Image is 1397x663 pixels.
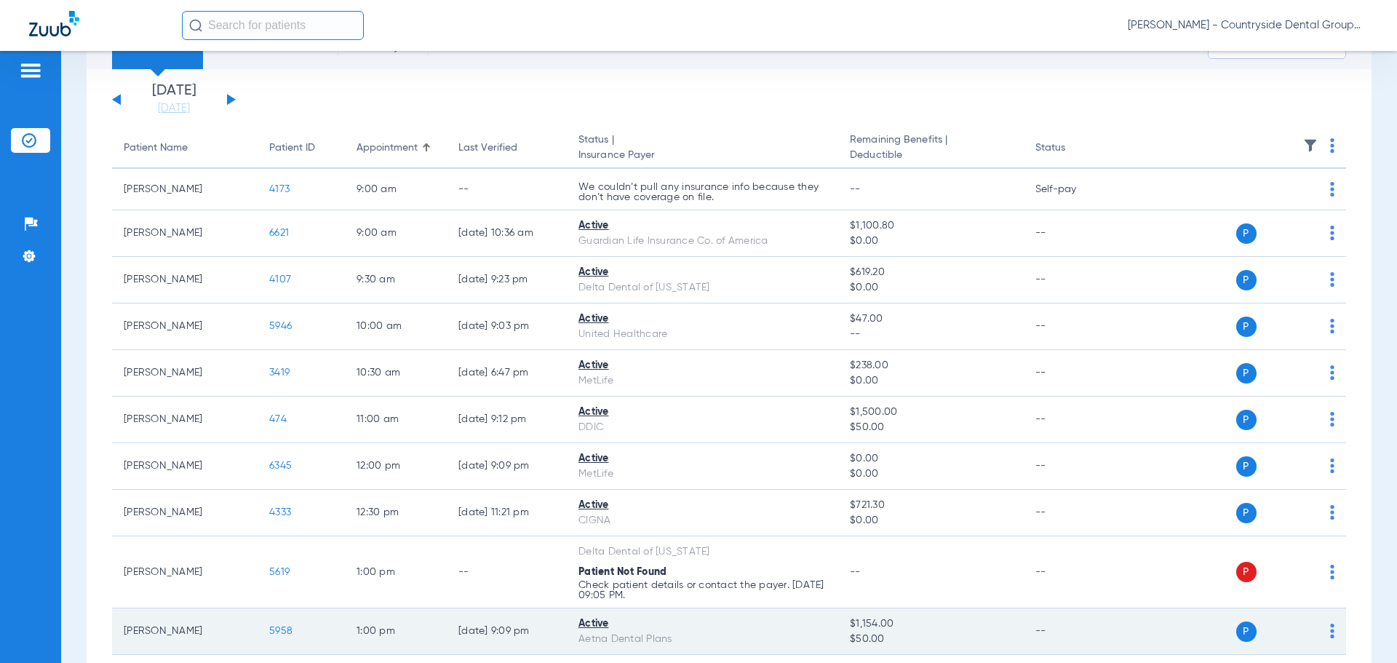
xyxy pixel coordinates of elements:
div: Last Verified [458,140,555,156]
span: $721.30 [850,498,1011,513]
div: Patient Name [124,140,246,156]
div: Appointment [357,140,418,156]
span: P [1236,562,1257,582]
div: Active [578,616,827,632]
div: Appointment [357,140,435,156]
span: Patient Not Found [578,567,666,577]
span: P [1236,410,1257,430]
div: Delta Dental of [US_STATE] [578,280,827,295]
img: filter.svg [1303,138,1318,153]
span: 4333 [269,507,291,517]
span: $0.00 [850,467,1011,482]
div: United Healthcare [578,327,827,342]
td: 9:00 AM [345,210,447,257]
td: -- [1024,210,1122,257]
img: group-dot-blue.svg [1330,505,1334,520]
img: group-dot-blue.svg [1330,272,1334,287]
img: group-dot-blue.svg [1330,365,1334,380]
td: -- [1024,303,1122,350]
span: -- [850,567,861,577]
td: 12:30 PM [345,490,447,536]
td: 10:30 AM [345,350,447,397]
th: Status | [567,128,838,169]
td: [DATE] 10:36 AM [447,210,567,257]
td: 10:00 AM [345,303,447,350]
td: [PERSON_NAME] [112,257,258,303]
img: group-dot-blue.svg [1330,565,1334,579]
img: group-dot-blue.svg [1330,624,1334,638]
td: [DATE] 9:03 PM [447,303,567,350]
th: Status [1024,128,1122,169]
td: 1:00 PM [345,608,447,655]
div: Active [578,405,827,420]
span: -- [850,184,861,194]
span: $0.00 [850,373,1011,389]
span: 4107 [269,274,291,285]
td: -- [1024,490,1122,536]
span: 474 [269,414,287,424]
img: hamburger-icon [19,62,42,79]
td: -- [1024,443,1122,490]
span: $50.00 [850,632,1011,647]
span: P [1236,622,1257,642]
span: 5946 [269,321,292,331]
div: Active [578,265,827,280]
td: -- [447,536,567,608]
img: group-dot-blue.svg [1330,319,1334,333]
div: Guardian Life Insurance Co. of America [578,234,827,249]
span: 5619 [269,567,290,577]
div: Active [578,358,827,373]
span: $47.00 [850,311,1011,327]
span: $50.00 [850,420,1011,435]
td: [PERSON_NAME] [112,303,258,350]
td: [PERSON_NAME] [112,397,258,443]
span: P [1236,503,1257,523]
td: [DATE] 9:09 PM [447,443,567,490]
div: Patient ID [269,140,315,156]
li: [DATE] [130,84,218,116]
span: P [1236,223,1257,244]
div: DDIC [578,420,827,435]
td: [PERSON_NAME] [112,536,258,608]
td: [DATE] 9:23 PM [447,257,567,303]
span: 3419 [269,368,290,378]
div: Active [578,218,827,234]
span: $1,100.80 [850,218,1011,234]
th: Remaining Benefits | [838,128,1023,169]
img: group-dot-blue.svg [1330,138,1334,153]
p: Check patient details or contact the payer. [DATE] 09:05 PM. [578,580,827,600]
img: group-dot-blue.svg [1330,412,1334,426]
td: [DATE] 6:47 PM [447,350,567,397]
span: $0.00 [850,513,1011,528]
td: [PERSON_NAME] [112,169,258,210]
img: Search Icon [189,19,202,32]
div: CIGNA [578,513,827,528]
div: Active [578,451,827,467]
span: $1,500.00 [850,405,1011,420]
span: $0.00 [850,234,1011,249]
div: Patient ID [269,140,333,156]
img: group-dot-blue.svg [1330,458,1334,473]
span: Deductible [850,148,1011,163]
div: Delta Dental of [US_STATE] [578,544,827,560]
span: Insurance Payer [578,148,827,163]
div: Active [578,311,827,327]
span: 6621 [269,228,289,238]
input: Search for patients [182,11,364,40]
span: 4173 [269,184,290,194]
img: Zuub Logo [29,11,79,36]
td: 1:00 PM [345,536,447,608]
span: $619.20 [850,265,1011,280]
td: -- [1024,608,1122,655]
div: MetLife [578,373,827,389]
img: group-dot-blue.svg [1330,182,1334,196]
td: -- [1024,350,1122,397]
td: 11:00 AM [345,397,447,443]
td: [PERSON_NAME] [112,210,258,257]
td: 12:00 PM [345,443,447,490]
span: -- [850,327,1011,342]
span: 5958 [269,626,292,636]
div: Last Verified [458,140,517,156]
td: -- [1024,257,1122,303]
td: Self-pay [1024,169,1122,210]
